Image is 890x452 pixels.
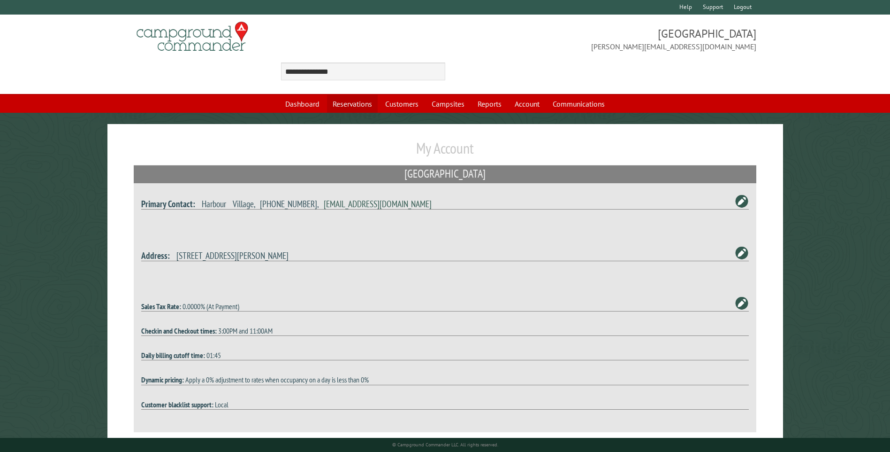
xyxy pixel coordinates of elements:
span: Local [215,400,228,409]
span: [PHONE_NUMBER] [260,198,317,210]
img: Campground Commander [134,18,251,55]
span: [STREET_ADDRESS][PERSON_NAME] [176,249,289,261]
span: Village [233,198,254,210]
h4: , , [141,198,748,210]
span: Harbour [202,198,226,210]
a: Dashboard [280,95,325,113]
h1: My Account [134,139,756,165]
a: Customers [380,95,424,113]
a: Account [509,95,545,113]
strong: Daily billing cutoff time: [141,351,205,360]
a: [EMAIL_ADDRESS][DOMAIN_NAME] [324,198,432,210]
span: [GEOGRAPHIC_DATA] [PERSON_NAME][EMAIL_ADDRESS][DOMAIN_NAME] [445,26,756,52]
span: 01:45 [206,351,221,360]
a: Reservations [327,95,378,113]
strong: Address: [141,249,170,261]
a: Communications [547,95,610,113]
span: 0.0000% (At Payment) [183,302,239,311]
h2: [GEOGRAPHIC_DATA] [134,165,756,183]
a: Campsites [426,95,470,113]
strong: Sales Tax Rate: [141,302,181,311]
small: © Campground Commander LLC. All rights reserved. [392,442,498,448]
span: Apply a 0% adjustment to rates when occupancy on a day is less than 0% [185,375,369,384]
strong: Customer blacklist support: [141,400,213,409]
span: 3:00PM and 11:00AM [218,326,273,335]
a: Reports [472,95,507,113]
strong: Primary Contact: [141,198,195,210]
strong: Dynamic pricing: [141,375,184,384]
strong: Checkin and Checkout times: [141,326,217,335]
